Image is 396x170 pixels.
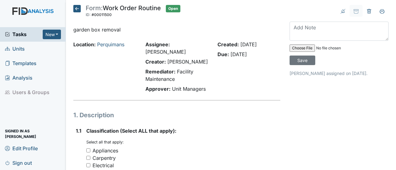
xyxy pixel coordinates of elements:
input: Carpentry [86,156,90,160]
div: Electrical [93,162,114,169]
span: Edit Profile [5,143,38,153]
input: Save [290,56,315,65]
strong: Created: [217,41,239,48]
span: Signed in as [PERSON_NAME] [5,129,61,139]
span: Open [166,5,180,12]
span: Units [5,44,25,54]
h1: 1. Description [73,110,280,120]
small: Select all that apply: [86,140,124,144]
a: Perquimans [97,41,124,48]
input: Electrical [86,163,90,167]
span: Sign out [5,158,32,168]
span: Templates [5,59,37,68]
span: [DATE] [240,41,257,48]
div: Work Order Routine [86,5,161,19]
label: 1.1 [76,127,81,135]
strong: Location: [73,41,96,48]
p: [PERSON_NAME] assigned on [DATE]. [290,70,389,77]
strong: Approver: [145,86,170,92]
strong: Creator: [145,59,166,65]
span: #00011500 [92,12,112,17]
span: Unit Managers [172,86,206,92]
input: Appliances [86,148,90,152]
p: garden box removal [73,26,280,33]
span: [PERSON_NAME] [167,59,208,65]
strong: Remediator: [145,68,175,75]
span: Form: [86,4,103,12]
strong: Assignee: [145,41,170,48]
strong: Due: [217,51,229,57]
button: New [43,30,61,39]
span: Classification (Select ALL that apply): [86,128,176,134]
a: Tasks [5,31,43,38]
div: Appliances [93,147,118,154]
span: ID: [86,12,91,17]
div: Carpentry [93,154,116,162]
span: [DATE] [230,51,247,57]
span: [PERSON_NAME] [145,49,186,55]
span: Analysis [5,73,32,83]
